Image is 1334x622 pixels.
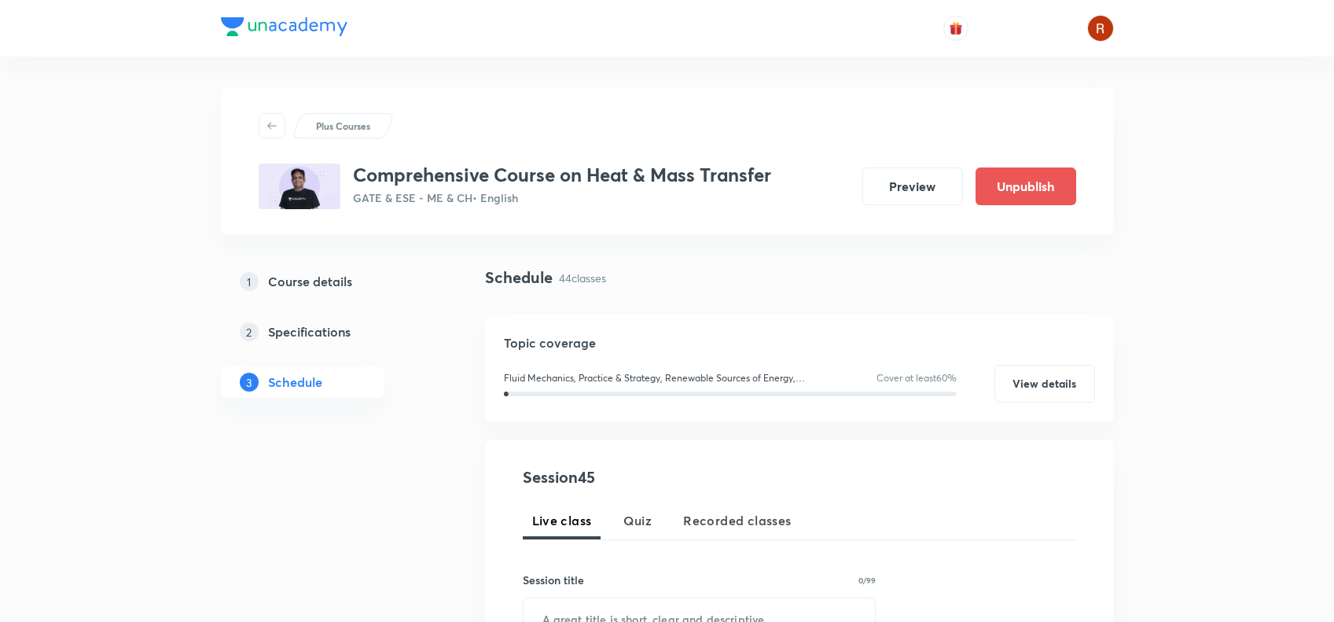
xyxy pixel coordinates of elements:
p: 0/99 [858,576,876,584]
img: avatar [949,21,963,35]
span: Recorded classes [683,511,791,530]
p: 44 classes [559,270,606,286]
p: 3 [240,373,259,392]
p: Plus Courses [316,119,370,133]
button: View details [994,365,1095,403]
h3: Comprehensive Course on Heat & Mass Transfer [353,164,771,186]
p: 1 [240,272,259,291]
h6: Session title [523,572,584,588]
a: 2Specifications [221,316,435,348]
img: 3FD05D6E-1648-48E4-9F6B-5346B5A88C78_plus.png [259,164,340,209]
button: Preview [862,167,963,205]
h4: Session 45 [523,466,810,489]
span: Quiz [623,511,652,530]
p: Fluid Mechanics, Practice & Strategy, Renewable Sources of Energy, Thermodynamics, Turbo Machiner... [504,371,832,385]
h5: Schedule [268,373,322,392]
h5: Course details [268,272,352,291]
a: Company Logo [221,17,347,40]
button: Unpublish [976,167,1076,205]
img: Company Logo [221,17,347,36]
h4: Schedule [485,266,553,289]
button: avatar [943,16,968,41]
p: GATE & ESE - ME & CH • English [353,190,771,206]
a: 1Course details [221,266,435,297]
h5: Topic coverage [504,333,1095,352]
p: Cover at least 60 % [876,371,957,385]
img: Rupsha chowdhury [1087,15,1114,42]
h5: Specifications [268,322,351,341]
p: 2 [240,322,259,341]
span: Live class [532,511,592,530]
